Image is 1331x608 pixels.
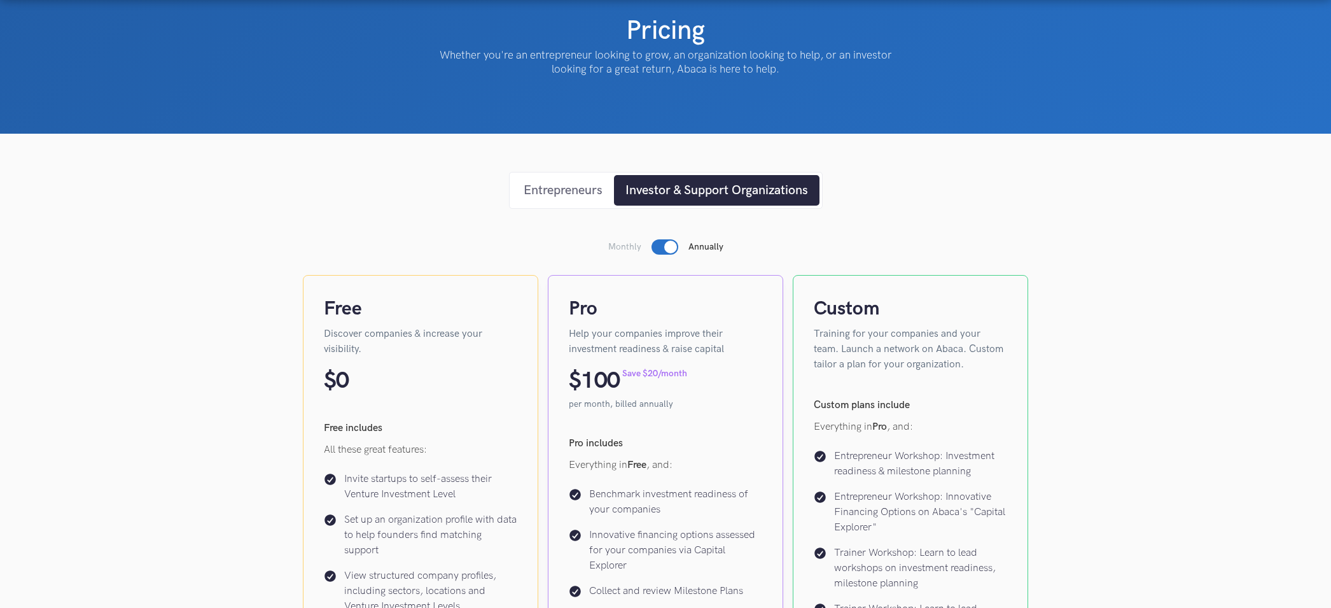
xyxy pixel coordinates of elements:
[581,367,620,395] p: 100
[324,570,337,583] img: Check icon
[344,513,517,558] p: Set up an organization profile with data to help founders find matching support
[324,442,517,458] p: All these great features:
[608,241,641,253] p: Monthly
[344,472,517,502] p: Invite startups to self-assess their Venture Investment Level
[324,296,517,322] h4: Free
[569,367,581,395] p: $
[834,449,1007,479] p: Entrepreneur Workshop: Investment readiness & milestone planning
[589,584,743,599] p: Collect and review Milestone Plans
[569,398,762,411] p: per month, billed annually
[524,181,603,200] div: Entrepreneurs
[324,422,382,434] strong: Free includes
[872,421,887,433] strong: Pro
[814,491,826,504] img: Check icon
[569,488,582,501] img: Check icon
[324,367,336,395] p: $
[814,327,1007,372] p: Training for your companies and your team. Launch a network on Abaca. Custom tailor a plan for yo...
[569,296,762,322] h4: Pro
[324,514,337,527] img: Check icon
[324,473,337,486] img: Check icon
[626,14,705,48] h1: Pricing
[814,399,910,411] strong: Custom plans include
[622,367,687,380] p: Save $20/month
[430,48,901,76] p: Whether you're an entrepreneur looking to grow, an organization looking to help, or an investor l...
[589,528,762,574] p: Innovative financing options assessed for your companies via Capital Explorer
[834,546,1007,591] p: Trainer Workshop: Learn to lead workshops on investment readiness, milestone planning
[814,296,1007,322] h4: Custom
[336,367,349,395] p: 0
[569,585,582,598] img: Check icon
[569,327,762,357] p: Help your companies improve their investment readiness & raise capital
[834,490,1007,535] p: Entrepreneur Workshop: Innovative Financing Options on Abaca's "Capital Explorer"
[814,547,826,560] img: Check icon
[625,181,808,200] div: Investor & Support Organizations
[688,241,723,253] p: Annually
[814,450,826,463] img: Check icon
[586,437,623,449] strong: includes
[569,437,583,449] strong: Pro
[569,529,582,542] img: Check icon
[814,420,1007,435] p: Everything in , and:
[569,458,762,473] p: Everything in , and:
[324,327,517,357] p: Discover companies & increase your visibility.
[627,459,646,471] strong: Free
[589,487,762,518] p: Benchmark investment readiness of your companies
